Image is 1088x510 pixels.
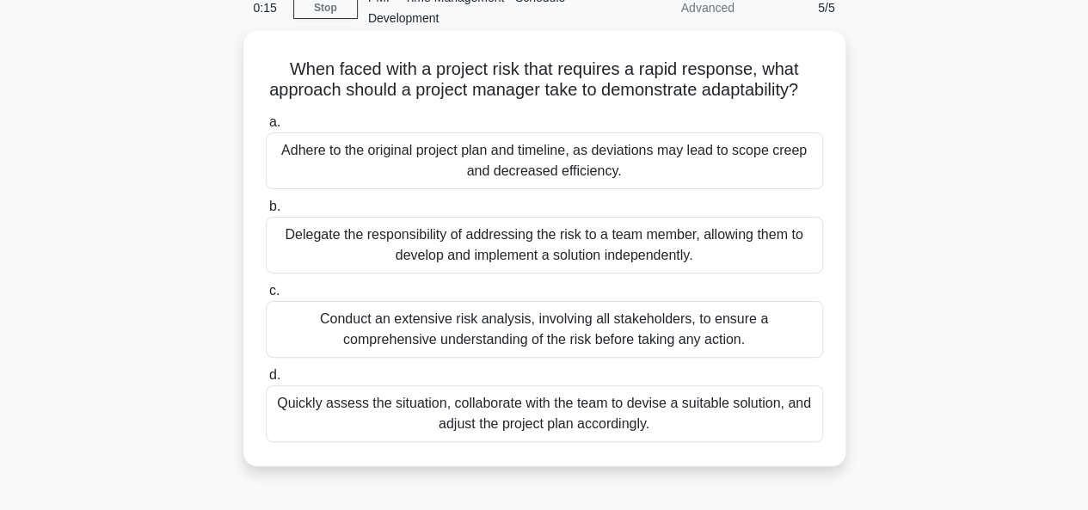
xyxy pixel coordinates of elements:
div: Adhere to the original project plan and timeline, as deviations may lead to scope creep and decre... [266,132,823,189]
span: d. [269,367,280,382]
div: Quickly assess the situation, collaborate with the team to devise a suitable solution, and adjust... [266,385,823,442]
span: a. [269,114,280,129]
span: c. [269,283,280,298]
span: b. [269,199,280,213]
div: Conduct an extensive risk analysis, involving all stakeholders, to ensure a comprehensive underst... [266,301,823,358]
div: Delegate the responsibility of addressing the risk to a team member, allowing them to develop and... [266,217,823,273]
h5: When faced with a project risk that requires a rapid response, what approach should a project man... [264,58,825,101]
